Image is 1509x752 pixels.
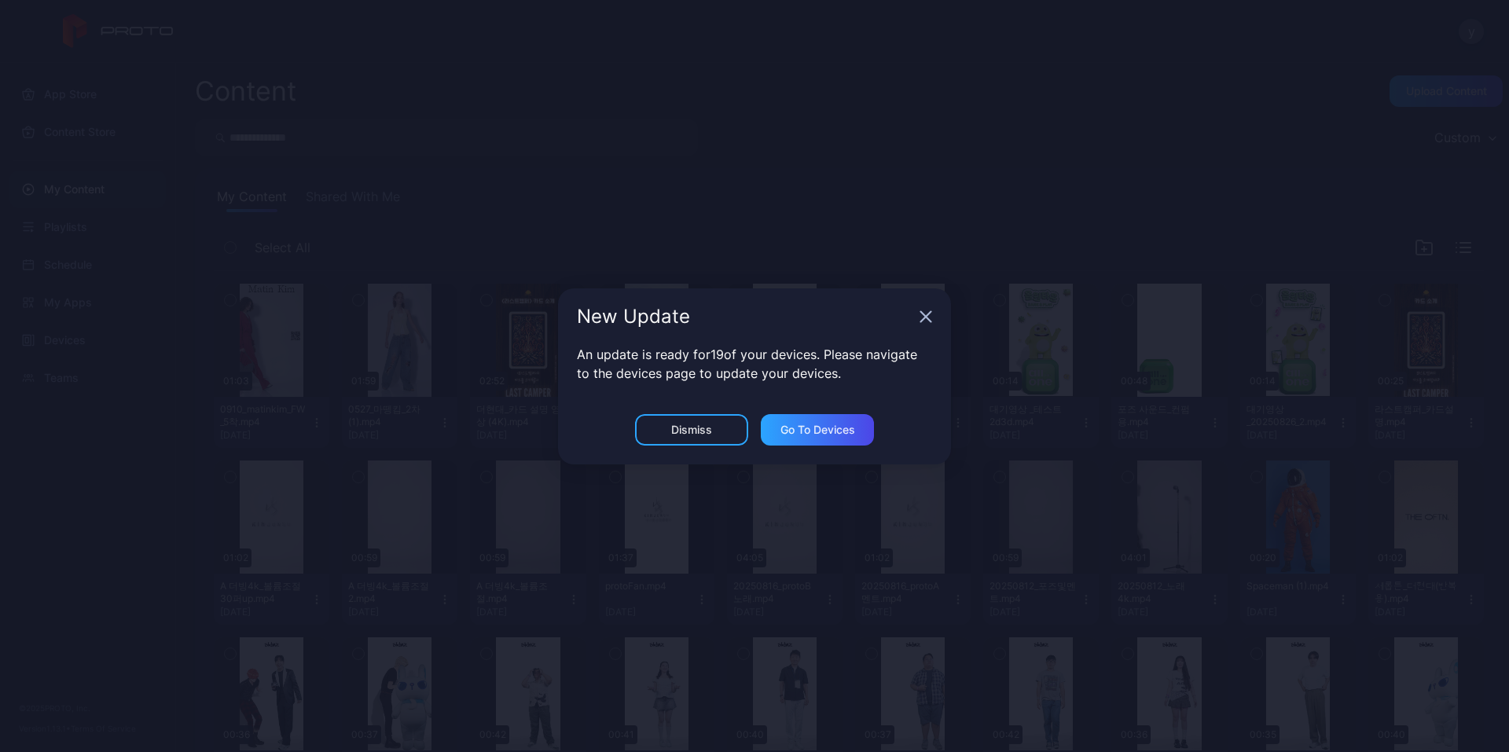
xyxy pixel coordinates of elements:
button: Dismiss [635,414,748,446]
button: Go to devices [761,414,874,446]
div: New Update [577,307,913,326]
div: Go to devices [780,424,855,436]
div: Dismiss [671,424,712,436]
p: An update is ready for 19 of your devices. Please navigate to the devices page to update your dev... [577,345,932,383]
